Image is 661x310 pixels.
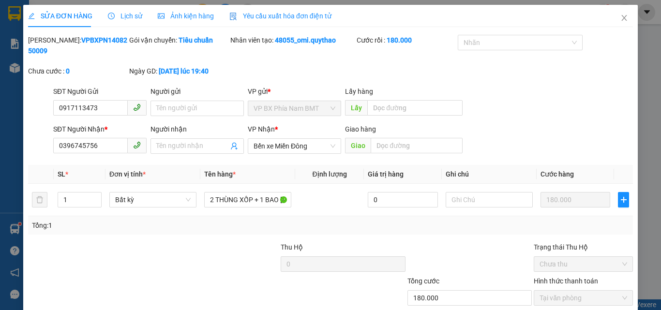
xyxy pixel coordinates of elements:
[407,277,439,285] span: Tổng cước
[115,192,191,207] span: Bất kỳ
[150,124,244,134] div: Người nhận
[534,242,633,252] div: Trạng thái Thu Hộ
[345,125,376,133] span: Giao hàng
[32,192,47,207] button: delete
[254,139,335,153] span: Bến xe Miền Đông
[53,124,147,134] div: SĐT Người Nhận
[357,35,456,45] div: Cước rồi :
[204,192,291,207] input: VD: Bàn, Ghế
[58,170,65,178] span: SL
[28,66,127,76] div: Chưa cước :
[541,192,610,207] input: 0
[28,12,92,20] span: SỬA ĐƠN HÀNG
[275,36,336,44] b: 48055_omi.quythao
[248,125,275,133] span: VP Nhận
[345,100,367,116] span: Lấy
[618,196,629,204] span: plus
[281,243,303,251] span: Thu Hộ
[611,5,638,32] button: Close
[446,192,533,207] input: Ghi Chú
[254,101,335,116] span: VP BX Phía Nam BMT
[28,13,35,19] span: edit
[7,52,22,62] span: CR :
[129,35,228,45] div: Gói vận chuyển:
[387,36,412,44] b: 180.000
[108,13,115,19] span: clock-circle
[133,141,141,149] span: phone
[133,103,141,111] span: phone
[620,14,628,22] span: close
[83,9,106,19] span: Nhận:
[129,66,228,76] div: Ngày GD:
[83,31,150,45] div: 0396745756
[28,35,127,56] div: [PERSON_NAME]:
[66,67,70,75] b: 0
[540,257,627,271] span: Chưa thu
[540,291,627,305] span: Tại văn phòng
[442,165,537,184] th: Ghi chú
[8,8,76,31] div: VP BX Phía Nam BMT
[8,31,76,45] div: 0917113473
[108,12,142,20] span: Lịch sử
[371,138,463,153] input: Dọc đường
[32,220,256,231] div: Tổng: 1
[230,142,238,150] span: user-add
[8,9,23,19] span: Gửi:
[368,170,404,178] span: Giá trị hàng
[7,51,77,62] div: 180.000
[159,67,209,75] b: [DATE] lúc 19:40
[367,100,463,116] input: Dọc đường
[345,138,371,153] span: Giao
[312,170,346,178] span: Định lượng
[534,277,598,285] label: Hình thức thanh toán
[230,35,355,45] div: Nhân viên tạo:
[248,86,341,97] div: VP gửi
[83,8,150,31] div: Bến xe Miền Đông
[158,13,165,19] span: picture
[53,86,147,97] div: SĐT Người Gửi
[150,86,244,97] div: Người gửi
[204,170,236,178] span: Tên hàng
[229,12,331,20] span: Yêu cầu xuất hóa đơn điện tử
[541,170,574,178] span: Cước hàng
[8,68,150,104] div: Tên hàng: 2 THÙNG XỐP + 1 BAO [PERSON_NAME] ( : 1 )
[229,13,237,20] img: icon
[109,170,146,178] span: Đơn vị tính
[618,192,629,207] button: plus
[179,36,213,44] b: Tiêu chuẩn
[345,88,373,95] span: Lấy hàng
[158,12,214,20] span: Ảnh kiện hàng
